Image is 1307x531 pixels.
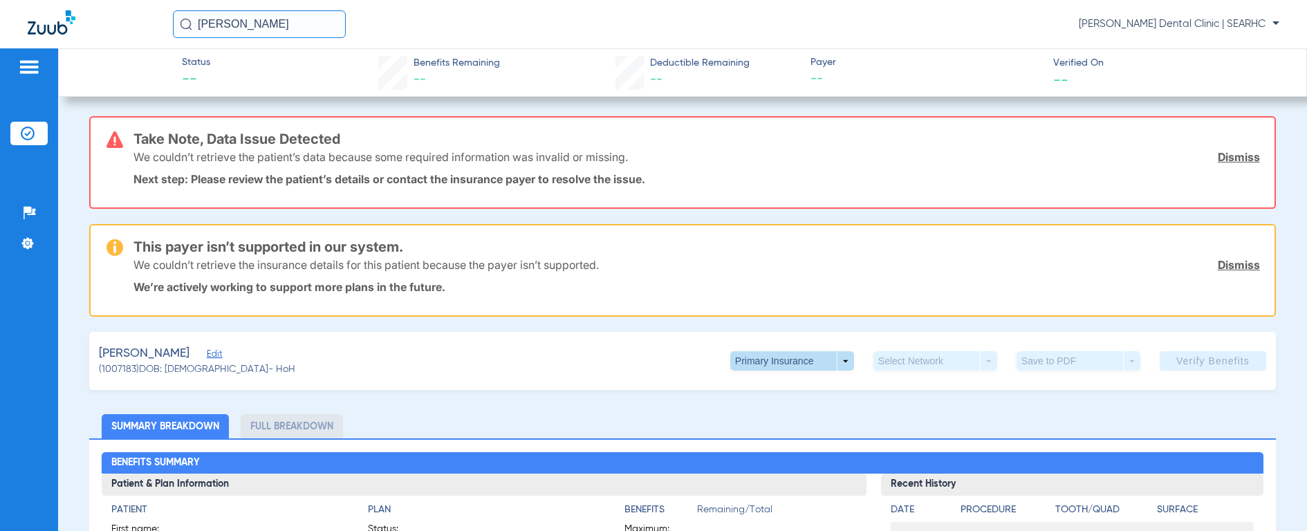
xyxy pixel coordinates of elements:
img: warning-icon [106,239,123,256]
h4: Procedure [961,503,1050,517]
app-breakdown-title: Procedure [961,503,1050,522]
h3: Patient & Plan Information [102,474,866,496]
app-breakdown-title: Date [891,503,949,522]
button: Primary Insurance [730,351,854,371]
span: -- [182,71,210,90]
span: Edit [207,349,219,362]
span: Verified On [1053,56,1284,71]
img: Search Icon [180,18,192,30]
span: (1007183) DOB: [DEMOGRAPHIC_DATA] - HoH [99,362,295,377]
h4: Date [891,503,949,517]
p: We couldn’t retrieve the patient’s data because some required information was invalid or missing. [133,150,628,164]
li: Full Breakdown [241,414,343,438]
a: Dismiss [1218,150,1260,164]
a: Dismiss [1218,258,1260,272]
input: Search for patients [173,10,346,38]
h4: Tooth/Quad [1055,503,1152,517]
h4: Benefits [624,503,697,517]
h4: Patient [111,503,344,517]
iframe: Chat Widget [1238,465,1307,531]
span: [PERSON_NAME] Dental Clinic | SEARHC [1079,17,1279,31]
span: -- [650,73,662,86]
img: hamburger-icon [18,59,40,75]
app-breakdown-title: Tooth/Quad [1055,503,1152,522]
span: Payer [810,55,1041,70]
img: Zuub Logo [28,10,75,35]
span: [PERSON_NAME] [99,345,189,362]
li: Summary Breakdown [102,414,229,438]
span: Deductible Remaining [650,56,750,71]
h3: Take Note, Data Issue Detected [133,132,1260,146]
p: We’re actively working to support more plans in the future. [133,280,1260,294]
p: We couldn’t retrieve the insurance details for this patient because the payer isn’t supported. [133,258,599,272]
p: Next step: Please review the patient’s details or contact the insurance payer to resolve the issue. [133,172,1260,186]
span: Status [182,55,210,70]
span: Remaining/Total [697,503,857,522]
span: -- [810,71,1041,88]
app-breakdown-title: Surface [1157,503,1254,522]
span: -- [1053,72,1068,86]
span: Benefits Remaining [414,56,500,71]
h4: Surface [1157,503,1254,517]
app-breakdown-title: Benefits [624,503,697,522]
span: -- [414,73,426,86]
img: error-icon [106,131,123,148]
h2: Benefits Summary [102,452,1264,474]
h3: This payer isn’t supported in our system. [133,240,1260,254]
h4: Plan [368,503,600,517]
h3: Recent History [881,474,1263,496]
